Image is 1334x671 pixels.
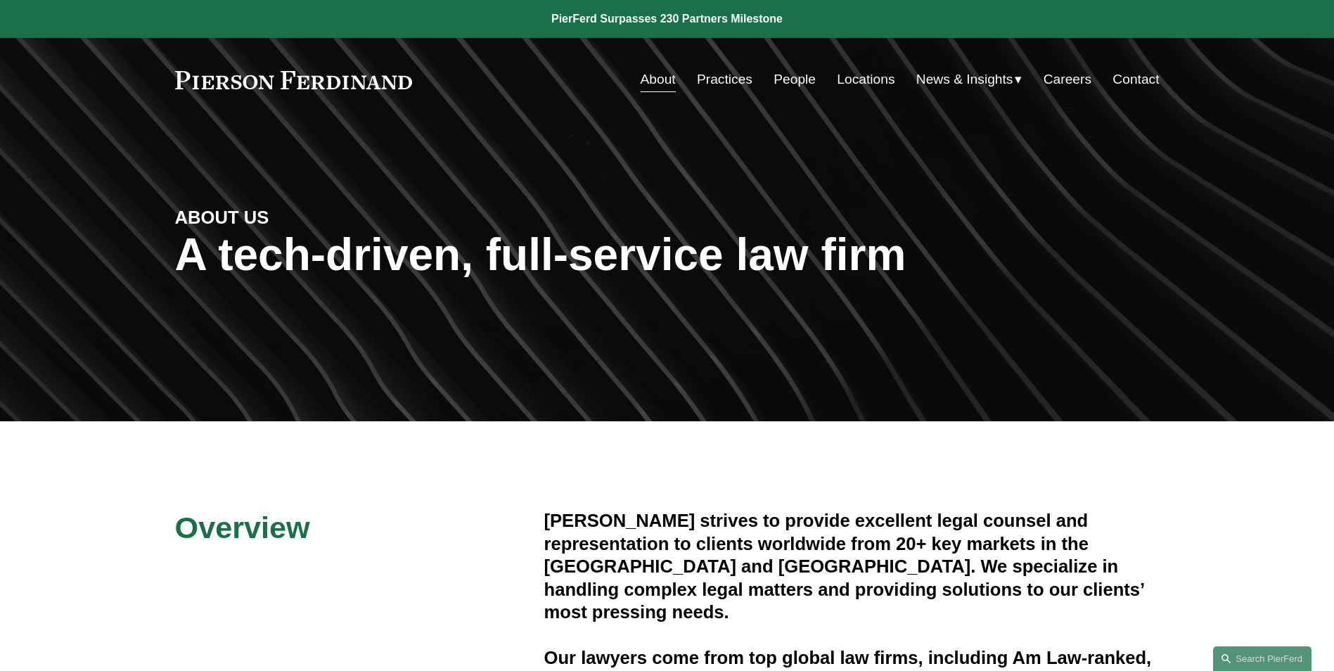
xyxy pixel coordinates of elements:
[175,229,1160,281] h1: A tech-driven, full-service law firm
[175,207,269,227] strong: ABOUT US
[1213,646,1311,671] a: Search this site
[916,68,1013,92] span: News & Insights
[837,66,894,93] a: Locations
[1112,66,1159,93] a: Contact
[697,66,752,93] a: Practices
[774,66,816,93] a: People
[641,66,676,93] a: About
[175,511,310,544] span: Overview
[544,509,1160,623] h4: [PERSON_NAME] strives to provide excellent legal counsel and representation to clients worldwide ...
[1044,66,1091,93] a: Careers
[916,66,1022,93] a: folder dropdown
